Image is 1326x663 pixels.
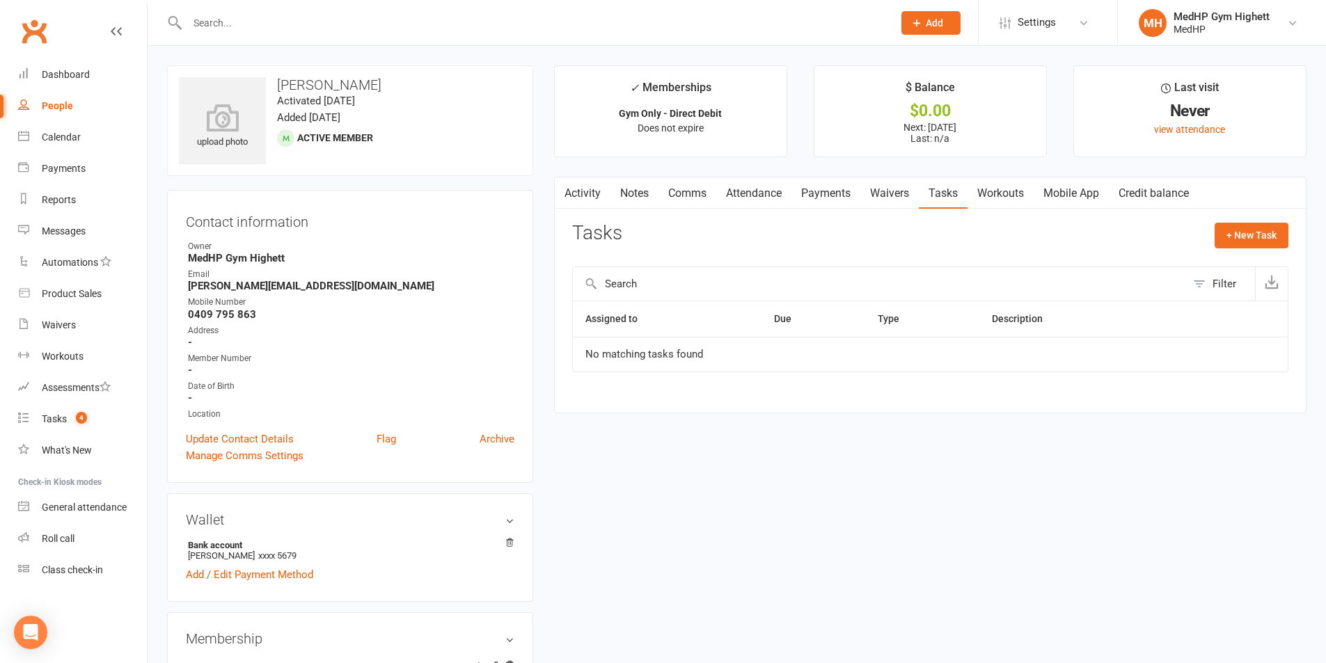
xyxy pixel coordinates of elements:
div: Member Number [188,352,514,365]
div: Calendar [42,131,81,143]
a: Messages [18,216,147,247]
p: Next: [DATE] Last: n/a [827,122,1034,144]
a: Payments [18,153,147,184]
a: Waivers [18,310,147,341]
div: Owner [188,240,514,253]
a: Assessments [18,372,147,404]
div: Open Intercom Messenger [14,616,47,649]
span: Does not expire [638,122,704,134]
td: No matching tasks found [573,337,1288,372]
div: Messages [42,225,86,237]
a: People [18,90,147,122]
strong: [PERSON_NAME][EMAIL_ADDRESS][DOMAIN_NAME] [188,280,514,292]
th: Type [865,301,979,337]
div: $ Balance [906,79,955,104]
time: Added [DATE] [277,111,340,124]
div: Location [188,408,514,421]
div: MedHP Gym Highett [1174,10,1270,23]
div: MedHP [1174,23,1270,35]
div: MH [1139,9,1167,37]
input: Search [573,267,1186,301]
div: Filter [1213,275,1236,292]
div: Reports [42,194,76,205]
div: Never [1087,104,1293,118]
span: Settings [1018,7,1056,38]
a: Notes [610,177,658,209]
div: Automations [42,257,98,268]
div: Roll call [42,533,74,544]
h3: Wallet [186,512,514,527]
div: Payments [42,163,86,174]
th: Description [979,301,1165,337]
strong: - [188,336,514,349]
button: Add [901,11,961,35]
th: Due [761,301,865,337]
strong: 0409 795 863 [188,308,514,321]
span: Add [926,17,943,29]
a: General attendance kiosk mode [18,492,147,523]
div: Address [188,324,514,337]
div: Assessments [42,382,111,393]
input: Search... [183,13,883,33]
div: Tasks [42,413,67,424]
a: Clubworx [17,14,52,49]
strong: - [188,364,514,376]
strong: Gym Only - Direct Debit [619,108,722,119]
a: Credit balance [1109,177,1199,209]
th: Assigned to [573,301,762,337]
a: Calendar [18,122,147,153]
h3: Tasks [572,223,622,244]
a: Add / Edit Payment Method [186,566,313,583]
div: Last visit [1161,79,1219,104]
span: 4 [76,412,87,424]
a: Product Sales [18,278,147,310]
h3: [PERSON_NAME] [179,77,521,93]
a: Workouts [968,177,1034,209]
h3: Contact information [186,209,514,230]
h3: Membership [186,631,514,646]
a: Tasks [919,177,968,209]
div: Waivers [42,319,76,330]
a: Activity [555,177,610,209]
a: Flag [377,431,396,447]
div: Class check-in [42,564,103,575]
a: Roll call [18,523,147,554]
a: Tasks 4 [18,404,147,435]
li: [PERSON_NAME] [186,538,514,563]
a: What's New [18,435,147,466]
time: Activated [DATE] [277,95,355,107]
a: Comms [658,177,716,209]
a: Manage Comms Settings [186,447,303,464]
div: Mobile Number [188,296,514,309]
a: Waivers [860,177,919,209]
a: Dashboard [18,59,147,90]
a: Class kiosk mode [18,554,147,586]
a: Attendance [716,177,791,209]
a: Update Contact Details [186,431,294,447]
a: Automations [18,247,147,278]
div: What's New [42,445,92,456]
a: view attendance [1154,124,1225,135]
a: Archive [480,431,514,447]
div: People [42,100,73,111]
div: Date of Birth [188,380,514,393]
div: upload photo [179,104,266,150]
a: Reports [18,184,147,216]
div: Product Sales [42,288,102,299]
button: + New Task [1215,223,1288,248]
div: Email [188,268,514,281]
a: Payments [791,177,860,209]
a: Mobile App [1034,177,1109,209]
div: $0.00 [827,104,1034,118]
strong: Bank account [188,540,507,550]
div: Dashboard [42,69,90,80]
span: xxxx 5679 [258,550,297,561]
a: Workouts [18,341,147,372]
strong: - [188,392,514,404]
div: Workouts [42,351,84,362]
i: ✓ [630,81,639,95]
span: Active member [297,132,373,143]
div: General attendance [42,502,127,513]
button: Filter [1186,267,1255,301]
div: Memberships [630,79,711,104]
